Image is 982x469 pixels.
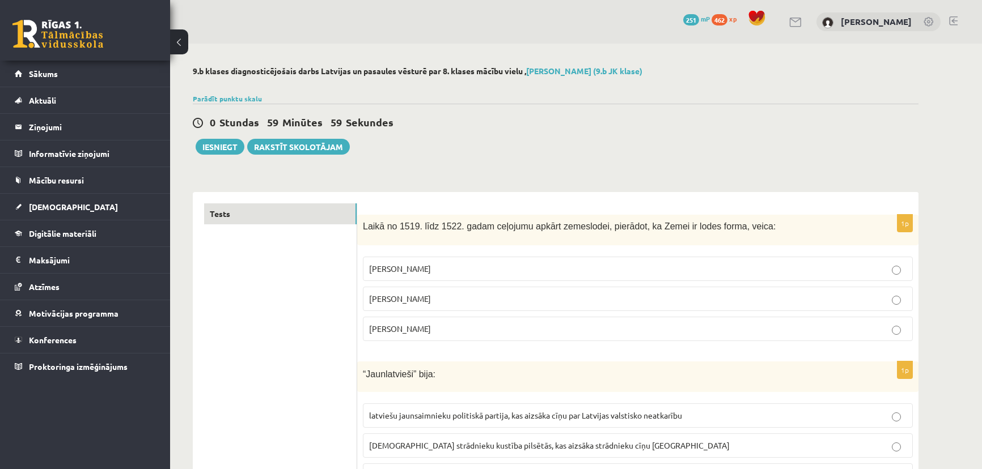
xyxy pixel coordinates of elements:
a: Ziņojumi [15,114,156,140]
span: 59 [331,116,342,129]
p: 1p [897,361,913,379]
input: [PERSON_NAME] [892,296,901,305]
a: Tests [204,203,357,224]
input: [PERSON_NAME] [892,326,901,335]
img: Aigars Laķis [822,17,833,28]
a: Proktoringa izmēģinājums [15,353,156,380]
h2: 9.b klases diagnosticējošais darbs Latvijas un pasaules vēsturē par 8. klases mācību vielu , [193,66,918,76]
span: xp [729,14,737,23]
input: [PERSON_NAME] [892,266,901,275]
span: Aktuāli [29,95,56,105]
a: Konferences [15,327,156,353]
p: 1p [897,214,913,232]
span: [DEMOGRAPHIC_DATA] strādnieku kustība pilsētās, kas aizsāka strādnieku cīņu [GEOGRAPHIC_DATA] [369,440,730,450]
legend: Maksājumi [29,247,156,273]
a: Sākums [15,61,156,87]
span: Digitālie materiāli [29,228,96,238]
a: Parādīt punktu skalu [193,94,262,103]
span: 0 [210,116,215,129]
legend: Ziņojumi [29,114,156,140]
span: 59 [267,116,278,129]
input: latviešu jaunsaimnieku politiskā partija, kas aizsāka cīņu par Latvijas valstisko neatkarību [892,412,901,421]
span: Atzīmes [29,282,60,292]
span: Laikā no 1519. līdz 1522. gadam ceļojumu apkārt zemeslodei, pierādot, ka Zemei ir lodes forma, ve... [363,221,776,231]
span: Mācību resursi [29,175,84,185]
span: Sākums [29,69,58,79]
a: 462 xp [712,14,742,23]
a: Atzīmes [15,274,156,300]
button: Iesniegt [196,139,244,155]
span: 251 [683,14,699,25]
span: [PERSON_NAME] [369,323,431,334]
span: 462 [712,14,727,25]
span: [PERSON_NAME] [369,293,431,304]
a: Aktuāli [15,87,156,113]
span: Konferences [29,335,77,345]
span: Proktoringa izmēģinājums [29,361,128,372]
a: Informatīvie ziņojumi [15,140,156,167]
legend: Informatīvie ziņojumi [29,140,156,167]
span: Sekundes [346,116,393,129]
a: Rīgas 1. Tālmācības vidusskola [12,20,103,48]
span: mP [701,14,710,23]
a: [PERSON_NAME] [841,16,912,27]
span: Minūtes [282,116,323,129]
a: [PERSON_NAME] (9.b JK klase) [526,66,642,76]
a: Maksājumi [15,247,156,273]
input: [DEMOGRAPHIC_DATA] strādnieku kustība pilsētās, kas aizsāka strādnieku cīņu [GEOGRAPHIC_DATA] [892,442,901,451]
span: Stundas [219,116,259,129]
a: Mācību resursi [15,167,156,193]
a: Rakstīt skolotājam [247,139,350,155]
a: 251 mP [683,14,710,23]
span: “Jaunlatvieši” bija: [363,369,435,379]
span: [PERSON_NAME] [369,263,431,274]
a: Digitālie materiāli [15,220,156,246]
a: Motivācijas programma [15,300,156,326]
a: [DEMOGRAPHIC_DATA] [15,194,156,220]
span: Motivācijas programma [29,308,118,318]
span: latviešu jaunsaimnieku politiskā partija, kas aizsāka cīņu par Latvijas valstisko neatkarību [369,410,682,420]
span: [DEMOGRAPHIC_DATA] [29,202,118,212]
